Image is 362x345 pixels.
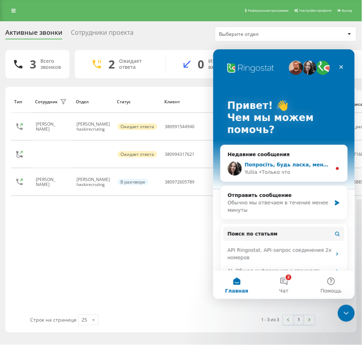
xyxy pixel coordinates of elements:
div: Выберите отдел [219,31,304,37]
div: Ожидает ответа [119,58,155,70]
div: AI. Общая информация и стоимость [15,218,119,225]
div: Сотрудник [35,99,58,104]
span: Реферальная программа [248,9,289,12]
button: Помощь [95,221,142,250]
span: Выход [342,9,352,12]
div: Активные звонки [5,29,62,40]
div: Ожидает ответа [118,124,157,130]
div: Статус [117,99,158,104]
div: Yuliia [32,119,44,127]
iframe: Intercom live chat [213,49,355,299]
button: Чат [47,221,94,250]
a: 1 [294,315,304,325]
div: Сотрудники проекта [71,29,134,40]
div: 380972605789 [165,180,195,185]
div: 1 - 3 из 3 [261,316,279,323]
div: [PERSON_NAME] [36,177,58,187]
div: Закрыть [122,11,135,24]
div: AI. Общая информация и стоимость [10,215,131,228]
div: Обычно мы отвечаем в течение менее минуты [15,150,118,165]
div: 3 [30,57,36,71]
span: Строк на странице [30,317,77,323]
div: • Только что [46,119,77,127]
div: [PERSON_NAME] haskirecruting [77,177,110,187]
div: Отдел [76,99,110,104]
div: API Ringostat. API-запрос соединения 2х номеров [10,195,131,215]
span: Главная [12,239,35,244]
div: 2 [108,57,115,71]
div: [PERSON_NAME] haskirecruting [77,122,110,132]
span: Настройки профиля [300,9,332,12]
div: Отправить сообщениеОбычно мы отвечаем в течение менее минуты [7,136,135,171]
div: 380991544940 [165,124,195,129]
span: Помощь [107,239,129,244]
div: Отправить сообщение [15,142,118,150]
div: Всего звонков [40,58,61,70]
button: Поиск по статьям [10,177,131,192]
span: Чат [66,239,75,244]
div: Клиент [164,99,207,104]
div: В разговоре [118,179,148,185]
div: Тип [14,99,28,104]
div: Из них входящих [209,58,246,70]
iframe: Intercom live chat [338,305,355,322]
span: Поиск по статьям [15,181,64,188]
div: 380994317621 [165,152,195,157]
div: 25 [81,317,87,324]
div: [PERSON_NAME] [36,122,58,132]
div: API Ringostat. API-запрос соединения 2х номеров [15,197,119,212]
div: 0 [198,57,204,71]
div: Ожидает ответа [118,151,157,158]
